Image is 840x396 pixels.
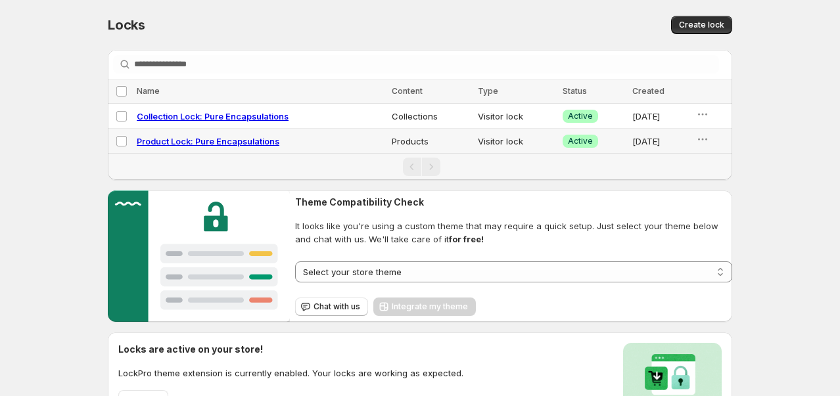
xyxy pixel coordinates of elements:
[108,17,145,33] span: Locks
[137,86,160,96] span: Name
[478,86,498,96] span: Type
[568,111,593,121] span: Active
[388,129,474,154] td: Products
[108,190,290,322] img: Customer support
[118,366,463,380] p: LockPro theme extension is currently enabled. Your locks are working as expected.
[628,129,692,154] td: [DATE]
[474,104,559,129] td: Visitor lock
[295,297,368,316] button: Chat with us
[568,136,593,146] span: Active
[632,86,665,96] span: Created
[628,104,692,129] td: [DATE]
[388,104,474,129] td: Collections
[449,234,484,244] strong: for free!
[137,111,289,121] a: Collection Lock: Pure Encapsulations
[295,196,732,209] h2: Theme Compatibility Check
[118,343,463,356] h2: Locks are active on your store!
[474,129,559,154] td: Visitor lock
[671,16,732,34] button: Create lock
[563,86,587,96] span: Status
[108,153,732,180] nav: Pagination
[679,20,724,30] span: Create lock
[137,136,279,146] a: Product Lock: Pure Encapsulations
[392,86,423,96] span: Content
[295,219,732,246] span: It looks like you're using a custom theme that may require a quick setup. Just select your theme ...
[314,301,360,312] span: Chat with us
